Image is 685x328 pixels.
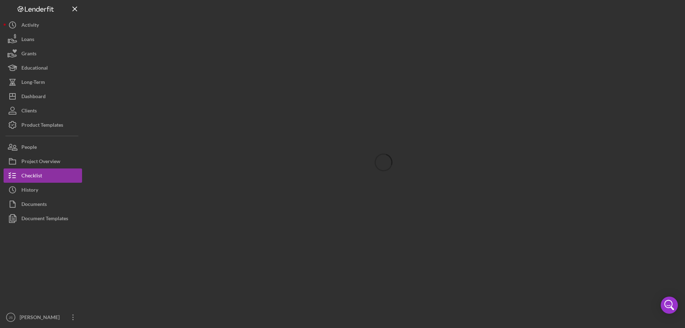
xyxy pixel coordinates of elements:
button: Grants [4,46,82,61]
button: History [4,183,82,197]
div: People [21,140,37,156]
button: JS[PERSON_NAME] [4,310,82,324]
div: Loans [21,32,34,48]
button: Product Templates [4,118,82,132]
button: Checklist [4,168,82,183]
div: Activity [21,18,39,34]
div: Product Templates [21,118,63,134]
button: Clients [4,104,82,118]
button: Document Templates [4,211,82,226]
button: Documents [4,197,82,211]
div: Clients [21,104,37,120]
div: Project Overview [21,154,60,170]
button: Activity [4,18,82,32]
button: Educational [4,61,82,75]
div: [PERSON_NAME] [18,310,64,326]
div: Grants [21,46,36,62]
button: Loans [4,32,82,46]
text: JS [9,316,12,319]
div: Dashboard [21,89,46,105]
button: People [4,140,82,154]
div: Document Templates [21,211,68,227]
div: Long-Term [21,75,45,91]
div: Documents [21,197,47,213]
div: Educational [21,61,48,77]
button: Long-Term [4,75,82,89]
div: Checklist [21,168,42,185]
div: Open Intercom Messenger [661,297,678,314]
div: History [21,183,38,199]
button: Dashboard [4,89,82,104]
button: Project Overview [4,154,82,168]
